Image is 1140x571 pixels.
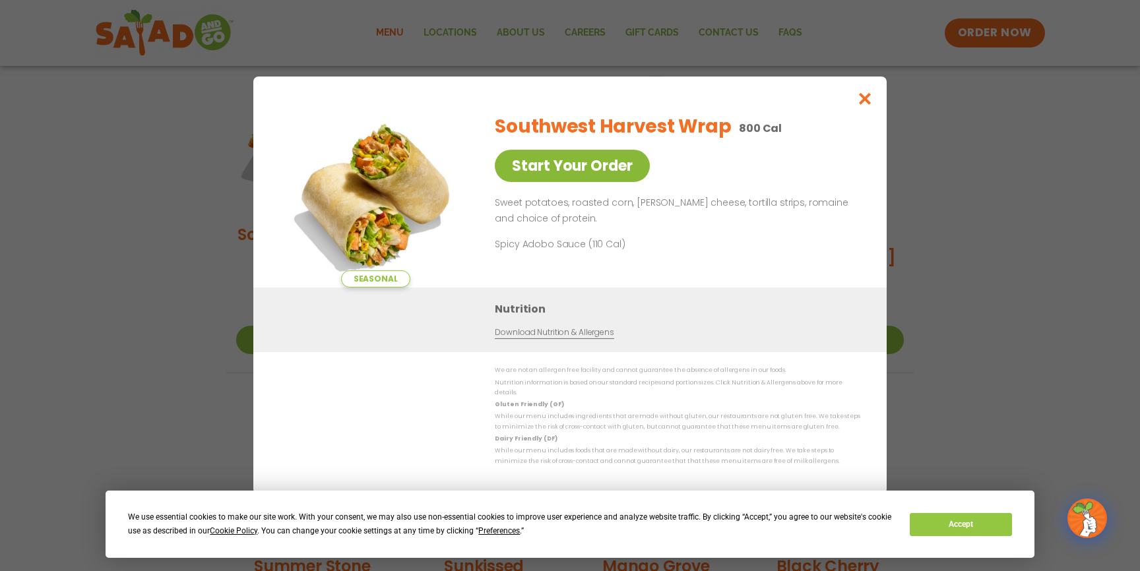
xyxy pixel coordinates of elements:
[283,103,468,287] img: Featured product photo for Southwest Harvest Wrap
[495,326,614,339] a: Download Nutrition & Allergens
[1069,500,1106,537] img: wpChatIcon
[495,113,731,140] h2: Southwest Harvest Wrap
[844,76,887,121] button: Close modal
[910,513,1011,536] button: Accept
[478,526,520,535] span: Preferences
[106,491,1034,558] div: Cookie Consent Prompt
[128,510,894,538] div: We use essential cookies to make our site work. With your consent, we may also use non-essential ...
[739,120,782,136] p: 800 Cal
[495,195,855,227] p: Sweet potatoes, roasted corn, [PERSON_NAME] cheese, tortilla strips, romaine and choice of protein.
[495,411,860,432] p: While our menu includes ingredients that are made without gluten, our restaurants are not gluten ...
[495,365,860,375] p: We are not an allergen free facility and cannot guarantee the absence of allergens in our foods.
[495,446,860,466] p: While our menu includes foods that are made without dairy, our restaurants are not dairy free. We...
[495,378,860,398] p: Nutrition information is based on our standard recipes and portion sizes. Click Nutrition & Aller...
[495,400,563,408] strong: Gluten Friendly (GF)
[495,237,739,251] p: Spicy Adobo Sauce (110 Cal)
[495,301,867,317] h3: Nutrition
[341,270,410,287] span: Seasonal
[495,150,650,182] a: Start Your Order
[210,526,257,535] span: Cookie Policy
[495,435,557,442] strong: Dairy Friendly (DF)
